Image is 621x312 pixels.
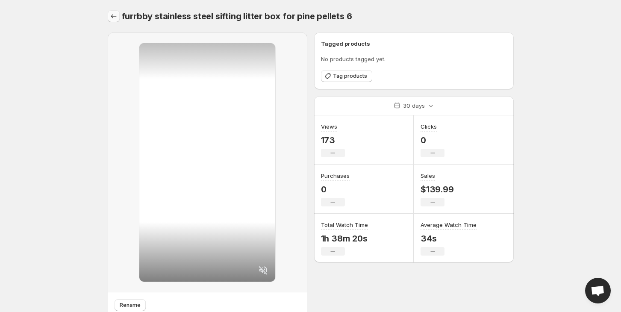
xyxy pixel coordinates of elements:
[115,299,146,311] button: Rename
[421,135,444,145] p: 0
[403,101,425,110] p: 30 days
[333,73,367,79] span: Tag products
[421,122,437,131] h3: Clicks
[421,233,477,244] p: 34s
[321,70,372,82] button: Tag products
[321,184,350,194] p: 0
[321,135,345,145] p: 173
[421,184,454,194] p: $139.99
[321,233,368,244] p: 1h 38m 20s
[421,221,477,229] h3: Average Watch Time
[321,122,337,131] h3: Views
[421,171,435,180] h3: Sales
[121,11,352,21] span: furrbby stainless steel sifting litter box for pine pellets 6
[321,221,368,229] h3: Total Watch Time
[321,39,507,48] h6: Tagged products
[585,278,611,303] a: Open chat
[120,302,141,309] span: Rename
[321,55,507,63] p: No products tagged yet.
[108,10,120,22] button: Settings
[321,171,350,180] h3: Purchases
